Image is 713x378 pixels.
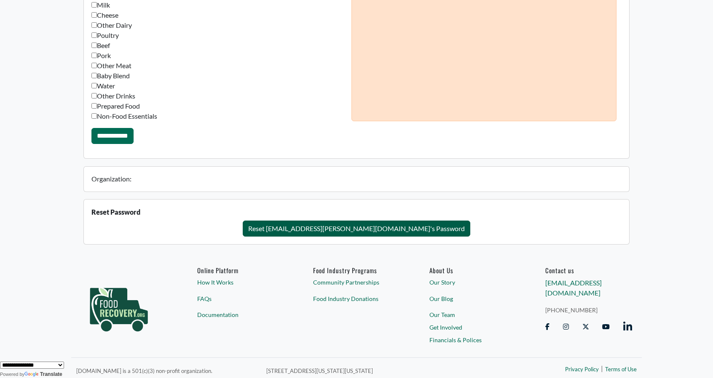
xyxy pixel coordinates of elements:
label: Other Dairy [91,20,132,30]
img: food_recovery_green_logo-76242d7a27de7ed26b67be613a865d9c9037ba317089b267e0515145e5e51427.png [81,266,157,346]
a: Community Partnerships [313,278,400,287]
a: Our Team [429,310,516,319]
input: Poultry [91,32,97,38]
a: Our Blog [429,294,516,303]
a: Get Involved [429,323,516,332]
a: [PHONE_NUMBER] [545,306,632,314]
label: Pork [91,51,111,61]
a: About Us [429,266,516,274]
label: Reset Password [91,207,140,217]
img: Google Translate [24,372,40,378]
label: Cheese [91,10,118,20]
input: Other Dairy [91,22,97,28]
label: Other Meat [91,61,131,71]
label: Poultry [91,30,119,40]
label: Other Drinks [91,91,135,101]
input: Prepared Food [91,103,97,109]
a: Food Industry Donations [313,294,400,303]
label: Prepared Food [91,101,140,111]
a: Documentation [197,310,284,319]
h6: Online Platform [197,266,284,274]
input: Pork [91,53,97,58]
input: Other Meat [91,63,97,68]
label: Beef [91,40,110,51]
a: [EMAIL_ADDRESS][DOMAIN_NAME] [545,279,602,297]
input: Water [91,83,97,88]
label: Baby Blend [91,71,130,81]
input: Baby Blend [91,73,97,78]
a: How It Works [197,278,284,287]
a: Our Story [429,278,516,287]
a: Financials & Polices [429,335,516,344]
input: Milk [91,2,97,8]
input: Cheese [91,12,97,18]
h6: Food Industry Programs [313,266,400,274]
input: Non-Food Essentials [91,113,97,119]
h6: Contact us [545,266,632,274]
input: Beef [91,43,97,48]
button: Reset [EMAIL_ADDRESS][PERSON_NAME][DOMAIN_NAME]'s Password [243,221,470,237]
a: FAQs [197,294,284,303]
label: Non-Food Essentials [91,111,157,121]
label: Organization: [86,174,617,184]
label: Water [91,81,115,91]
a: Translate [24,371,62,377]
input: Other Drinks [91,93,97,98]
